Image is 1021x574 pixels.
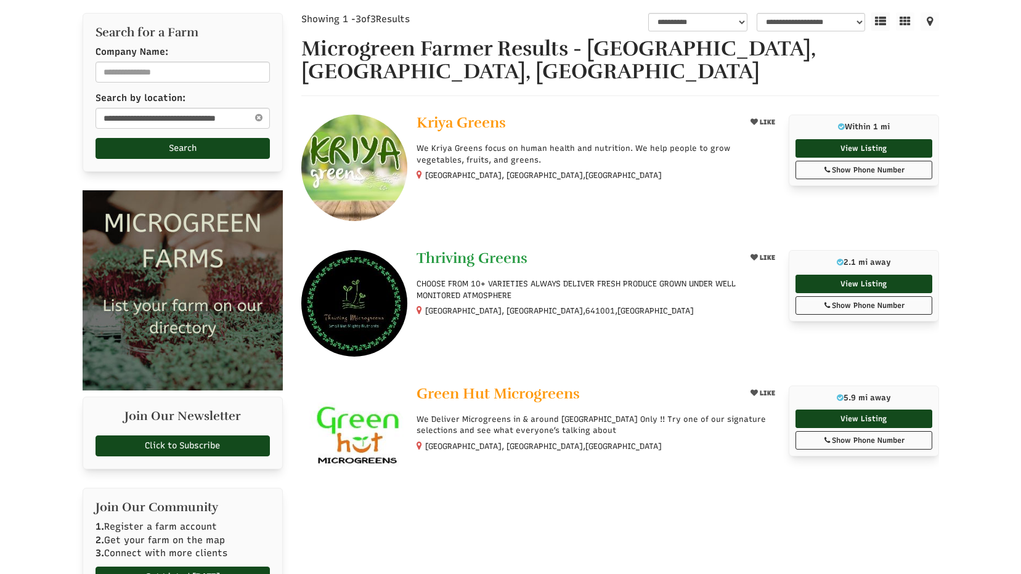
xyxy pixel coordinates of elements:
[301,38,939,84] h1: Microgreen Farmer Results - [GEOGRAPHIC_DATA], [GEOGRAPHIC_DATA], [GEOGRAPHIC_DATA]
[585,441,662,452] span: [GEOGRAPHIC_DATA]
[795,121,932,132] p: Within 1 mi
[757,13,865,31] select: sortbox-1
[795,257,932,268] p: 2.1 mi away
[758,389,775,397] span: LIKE
[417,249,527,267] span: Thriving Greens
[96,138,270,159] button: Search
[96,92,185,105] label: Search by location:
[417,113,506,132] span: Kriya Greens
[417,250,736,269] a: Thriving Greens
[417,143,779,165] p: We Kriya Greens focus on human health and nutrition. We help people to grow vegetables, fruits, a...
[585,305,615,317] span: 641001
[96,548,104,559] b: 3.
[96,46,168,59] label: Company Name:
[83,190,283,390] img: Microgreen Farms list your microgreen farm today
[758,118,775,126] span: LIKE
[96,26,270,39] h2: Search for a Farm
[417,384,580,403] span: Green Hut Microgreens
[425,171,662,180] small: [GEOGRAPHIC_DATA], [GEOGRAPHIC_DATA],
[96,520,270,560] p: Register a farm account Get your farm on the map Connect with more clients
[417,115,736,134] a: Kriya Greens
[648,13,747,31] select: overall_rating_filter-1
[417,386,736,405] a: Green Hut Microgreens
[417,414,779,436] p: We Deliver Microgreens in & around [GEOGRAPHIC_DATA] Only !! Try one of our signature selections ...
[795,410,932,428] a: View Listing
[96,435,270,456] a: Click to Subscribe
[301,115,408,221] img: Kriya Greens
[795,275,932,293] a: View Listing
[758,254,775,262] span: LIKE
[795,392,932,403] p: 5.9 mi away
[96,521,104,532] b: 1.
[417,278,779,301] p: CHOOSE FROM 10+ VARIETIES ALWAYS DELIVER FRESH PRODUCE GROWN UNDER WELL MONITORED ATMOSPHERE
[746,115,779,130] button: LIKE
[746,386,779,401] button: LIKE
[585,170,662,181] span: [GEOGRAPHIC_DATA]
[802,300,925,311] div: Show Phone Number
[425,306,694,315] small: [GEOGRAPHIC_DATA], [GEOGRAPHIC_DATA], ,
[425,442,662,451] small: [GEOGRAPHIC_DATA], [GEOGRAPHIC_DATA],
[96,501,270,514] h2: Join Our Community
[370,14,376,25] span: 3
[746,250,779,265] button: LIKE
[301,250,408,357] img: Thriving Greens
[617,305,694,317] span: [GEOGRAPHIC_DATA]
[301,13,514,26] div: Showing 1 - of Results
[795,139,932,158] a: View Listing
[96,410,270,429] h2: Join Our Newsletter
[301,386,408,492] img: Green Hut Microgreens
[356,14,361,25] span: 3
[96,535,104,546] b: 2.
[802,164,925,176] div: Show Phone Number
[802,435,925,446] div: Show Phone Number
